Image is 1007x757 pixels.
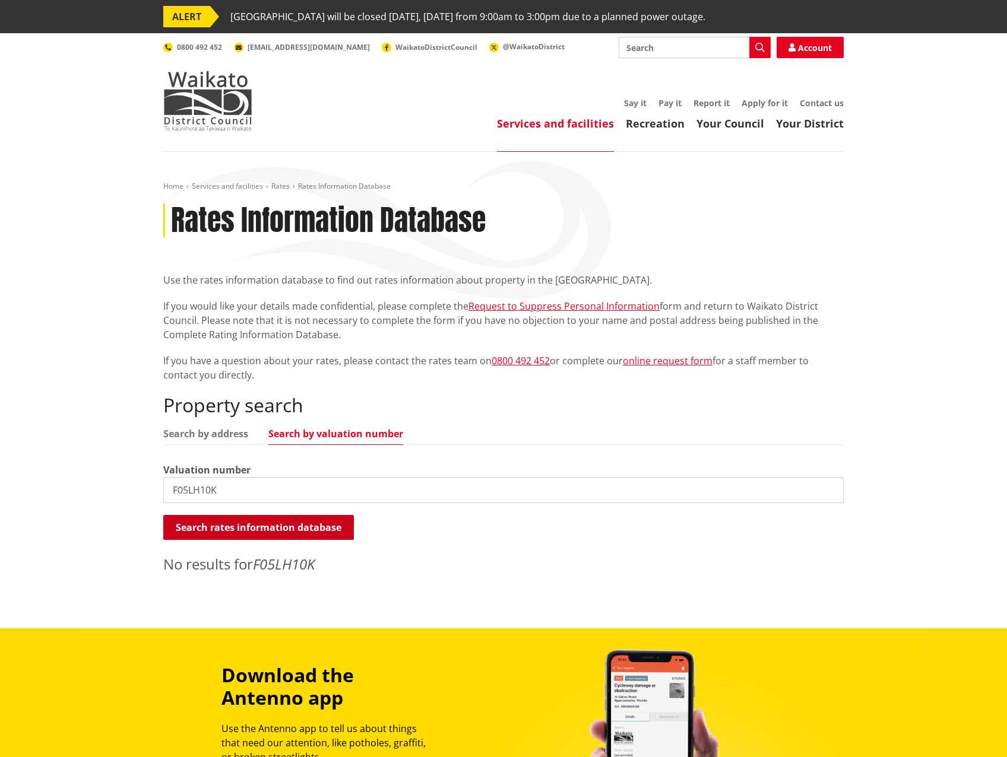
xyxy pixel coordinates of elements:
[163,477,844,503] input: e.g. 03920/020.01A
[221,664,436,710] h3: Download the Antenno app
[800,97,844,109] a: Contact us
[163,299,844,342] p: If you would like your details made confidential, please complete the form and return to Waikato ...
[163,182,844,192] nav: breadcrumb
[163,181,183,191] a: Home
[271,181,290,191] a: Rates
[497,116,614,131] a: Services and facilities
[163,354,844,382] p: If you have a question about your rates, please contact the rates team on or complete our for a s...
[489,42,565,52] a: @WaikatoDistrict
[163,273,844,287] p: Use the rates information database to find out rates information about property in the [GEOGRAPHI...
[952,707,995,750] iframe: Messenger Launcher
[171,203,486,238] h1: Rates Information Database
[626,116,685,131] a: Recreation
[163,429,248,438] a: Search by address
[298,181,391,191] span: Rates Information Database
[624,97,647,109] a: Say it
[619,37,771,58] input: Search input
[468,300,660,313] a: Request to Suppress Personal Information
[623,354,712,367] a: online request form
[192,181,263,191] a: Services and facilities
[776,116,844,131] a: Your District
[163,71,252,131] img: Waikato District Council - Te Kaunihera aa Takiwaa o Waikato
[163,6,210,27] span: ALERT
[382,42,477,52] a: WaikatoDistrictCouncil
[395,42,477,52] span: WaikatoDistrictCouncil
[658,97,682,109] a: Pay it
[163,42,222,52] a: 0800 492 452
[248,42,370,52] span: [EMAIL_ADDRESS][DOMAIN_NAME]
[777,37,844,58] a: Account
[492,354,550,367] a: 0800 492 452
[163,515,354,540] button: Search rates information database
[163,463,251,477] label: Valuation number
[230,6,705,27] span: [GEOGRAPHIC_DATA] will be closed [DATE], [DATE] from 9:00am to 3:00pm due to a planned power outage.
[234,42,370,52] a: [EMAIL_ADDRESS][DOMAIN_NAME]
[268,429,403,438] a: Search by valuation number
[163,394,844,416] h2: Property search
[177,42,222,52] span: 0800 492 452
[163,554,844,575] p: No results for
[742,97,788,109] a: Apply for it
[693,97,730,109] a: Report it
[253,554,315,574] em: F05LH10K
[696,116,764,131] a: Your Council
[503,42,565,52] span: @WaikatoDistrict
